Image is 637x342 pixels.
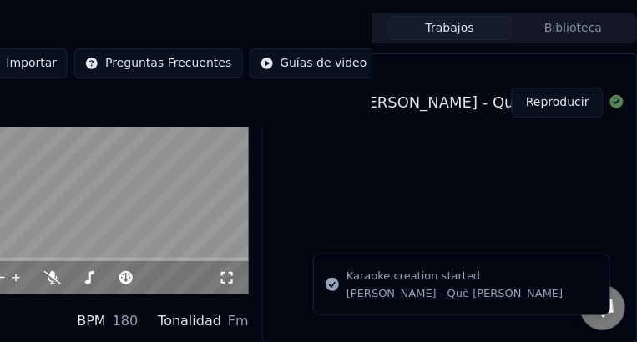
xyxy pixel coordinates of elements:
button: Reproducir [512,88,604,118]
div: Crear Karaoke [263,54,637,74]
div: BPM [77,311,105,331]
div: Fm [228,311,249,331]
div: Tonalidad [158,311,221,331]
div: Karaoke creation started [346,268,564,284]
button: Biblioteca [512,16,635,40]
div: [PERSON_NAME] - Qué [PERSON_NAME] [346,286,564,301]
button: Preguntas Frecuentes [74,48,242,78]
button: Trabajos [388,16,512,40]
div: 180 [113,311,139,331]
button: Guías de video [250,48,378,78]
